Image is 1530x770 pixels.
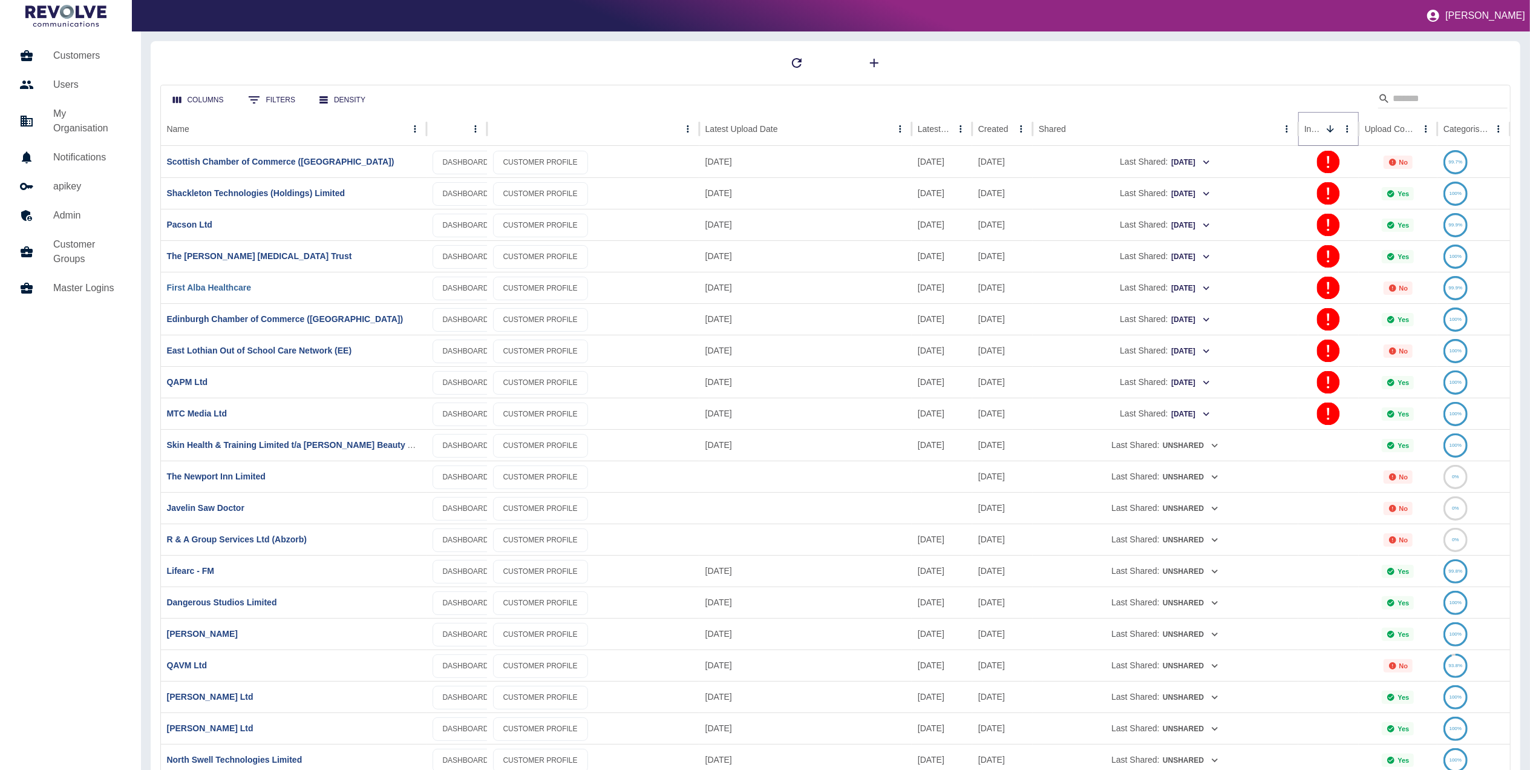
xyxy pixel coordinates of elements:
[493,623,588,647] a: CUSTOMER PROFILE
[163,89,234,111] button: Select columns
[699,429,912,461] div: 17 Sep 2025
[1450,254,1462,259] text: 100%
[1039,124,1066,134] div: Shared
[699,303,912,335] div: 20 Aug 2025
[167,597,277,607] a: Dangerous Studios Limited
[699,240,912,272] div: 28 Aug 2025
[167,409,227,418] a: MTC Media Ltd
[1039,304,1292,335] div: Last Shared:
[10,172,131,201] a: apikey
[1039,713,1292,744] div: Last Shared:
[167,535,307,544] a: R & A Group Services Ltd (Abzorb)
[167,157,394,166] a: Scottish Chamber of Commerce ([GEOGRAPHIC_DATA])
[1398,725,1409,732] p: Yes
[1452,505,1459,511] text: 0%
[699,712,912,744] div: 11 Sep 2025
[912,209,972,240] div: 02 Aug 2025
[167,220,212,229] a: Pacson Ltd
[912,272,972,303] div: 07 Aug 2025
[1384,659,1413,673] div: Not all required reports for this customer were uploaded for the latest usage month.
[705,124,778,134] div: Latest Upload Date
[433,308,499,332] a: DASHBOARD
[433,466,499,489] a: DASHBOARD
[972,240,1033,272] div: 04 Jul 2023
[972,461,1033,492] div: 17 Sep 2025
[433,182,499,206] a: DASHBOARD
[1171,405,1211,424] button: [DATE]
[493,560,588,584] a: CUSTOMER PROFILE
[167,314,404,324] a: Edinburgh Chamber of Commerce ([GEOGRAPHIC_DATA])
[1162,562,1220,581] button: Unshared
[1162,499,1220,518] button: Unshared
[1039,367,1292,398] div: Last Shared:
[699,398,912,429] div: 21 Aug 2025
[1399,347,1408,355] p: No
[912,177,972,209] div: 10 Aug 2025
[699,209,912,240] div: 07 Aug 2025
[1162,688,1220,707] button: Unshared
[912,240,972,272] div: 05 Aug 2025
[1450,317,1462,322] text: 100%
[1452,474,1459,479] text: 0%
[1039,335,1292,366] div: Last Shared:
[1039,272,1292,303] div: Last Shared:
[1450,191,1462,196] text: 100%
[1452,537,1459,542] text: 0%
[912,587,972,618] div: 31 Aug 2025
[1398,442,1409,449] p: Yes
[1278,120,1295,137] button: Shared column menu
[1162,594,1220,613] button: Unshared
[912,398,972,429] div: 17 Aug 2025
[978,124,1009,134] div: Created
[1039,398,1292,429] div: Last Shared:
[912,555,972,587] div: 06 Sep 2025
[699,650,912,681] div: 03 Sep 2025
[467,120,484,137] button: column menu
[699,587,912,618] div: 08 Sep 2025
[493,308,588,332] a: CUSTOMER PROFILE
[912,366,972,398] div: 11 Aug 2025
[1039,209,1292,240] div: Last Shared:
[1039,493,1292,524] div: Last Shared:
[1365,124,1416,134] div: Upload Complete
[493,340,588,363] a: CUSTOMER PROFILE
[1398,694,1409,701] p: Yes
[972,398,1033,429] div: 04 Jul 2023
[912,618,972,650] div: 31 Aug 2025
[53,48,122,63] h5: Customers
[1039,178,1292,209] div: Last Shared:
[238,88,305,112] button: Show filters
[10,230,131,274] a: Customer Groups
[1171,216,1211,235] button: [DATE]
[53,237,122,266] h5: Customer Groups
[1339,120,1356,137] button: Invalid Creds column menu
[167,188,345,198] a: Shackleton Technologies (Holdings) Limited
[1399,662,1408,670] p: No
[972,303,1033,335] div: 04 Jul 2023
[699,146,912,177] div: 12 Sep 2025
[433,151,499,174] a: DASHBOARD
[1039,650,1292,681] div: Last Shared:
[1449,159,1463,165] text: 99.7%
[10,99,131,143] a: My Organisation
[972,209,1033,240] div: 04 Jul 2023
[1449,285,1463,291] text: 99.9%
[433,717,499,741] a: DASHBOARD
[1384,156,1413,169] div: Not all required reports for this customer were uploaded for the latest usage month.
[310,89,375,111] button: Density
[167,440,445,450] a: Skin Health & Training Limited t/a [PERSON_NAME] Beauty Academy
[1171,248,1211,266] button: [DATE]
[493,214,588,237] a: CUSTOMER PROFILE
[167,283,252,292] a: First Alba Healthcare
[433,528,499,552] a: DASHBOARD
[1450,443,1462,448] text: 100%
[912,146,972,177] div: 06 Sep 2025
[10,201,131,230] a: Admin
[493,245,588,269] a: CUSTOMER PROFILE
[1399,505,1408,512] p: No
[1399,159,1408,166] p: No
[1162,531,1220,550] button: Unshared
[433,245,499,269] a: DASHBOARD
[10,143,131,172] a: Notifications
[1384,470,1413,484] div: Not all required reports for this customer were uploaded for the latest usage month.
